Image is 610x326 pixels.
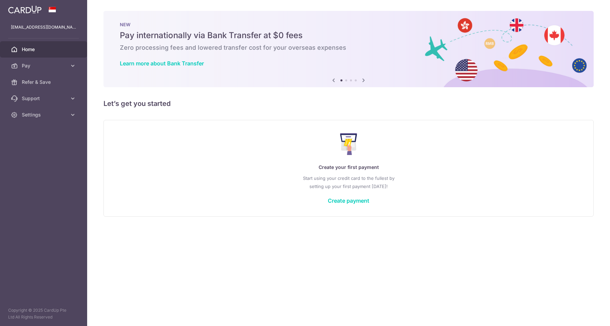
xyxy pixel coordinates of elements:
[103,11,594,87] img: Bank transfer banner
[22,95,67,102] span: Support
[120,30,577,41] h5: Pay internationally via Bank Transfer at $0 fees
[120,60,204,67] a: Learn more about Bank Transfer
[22,111,67,118] span: Settings
[340,133,357,155] img: Make Payment
[22,46,67,53] span: Home
[117,163,580,171] p: Create your first payment
[103,98,594,109] h5: Let’s get you started
[22,62,67,69] span: Pay
[120,44,577,52] h6: Zero processing fees and lowered transfer cost for your overseas expenses
[11,24,76,31] p: [EMAIL_ADDRESS][DOMAIN_NAME]
[120,22,577,27] p: NEW
[328,197,369,204] a: Create payment
[117,174,580,190] p: Start using your credit card to the fullest by setting up your first payment [DATE]!
[22,79,67,86] span: Refer & Save
[8,5,42,14] img: CardUp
